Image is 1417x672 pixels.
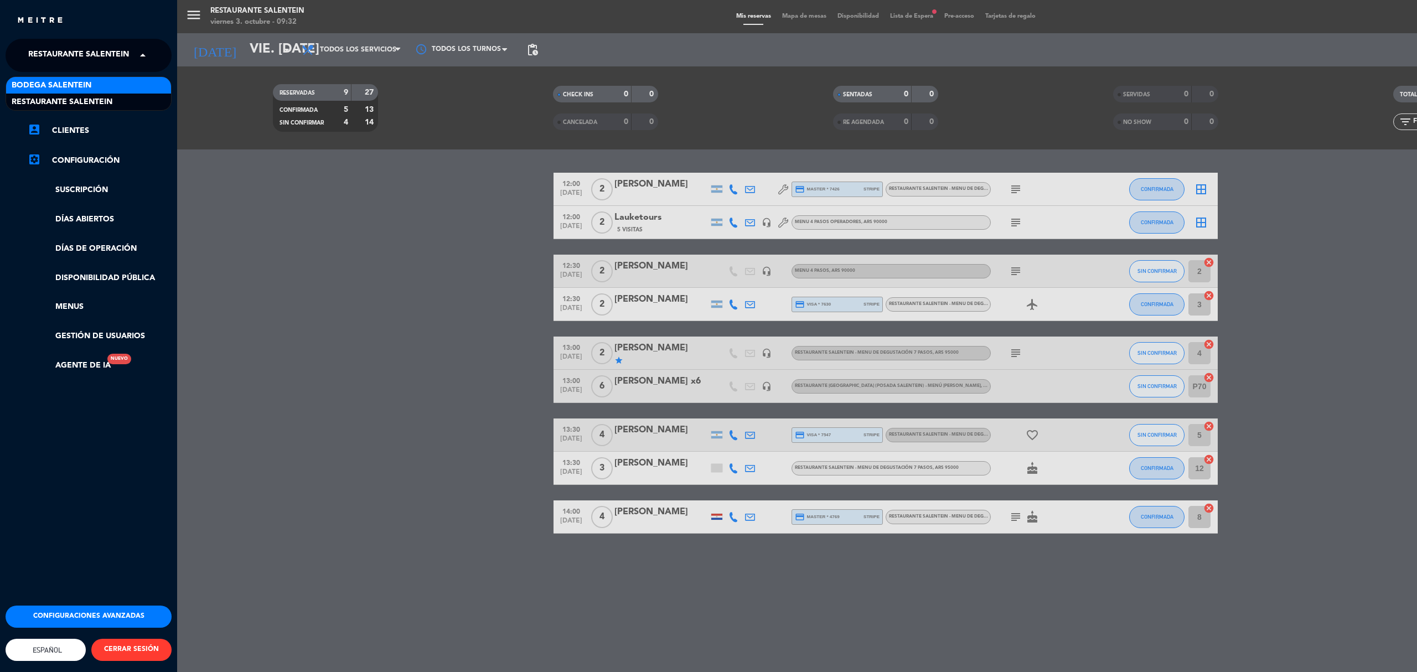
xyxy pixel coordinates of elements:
a: Disponibilidad pública [28,272,172,285]
a: account_boxClientes [28,124,172,137]
a: Configuración [28,154,172,167]
i: account_box [28,123,41,136]
span: Bodega Salentein [12,79,91,92]
span: Restaurante Salentein [28,44,129,67]
a: Gestión de usuarios [28,330,172,343]
div: Nuevo [107,354,131,364]
span: Español [30,646,62,654]
a: Suscripción [28,184,172,197]
button: Configuraciones avanzadas [6,606,172,628]
a: Días abiertos [28,213,172,226]
img: MEITRE [17,17,64,25]
span: Restaurante Salentein [12,96,112,108]
i: settings_applications [28,153,41,166]
button: CERRAR SESIÓN [91,639,172,661]
a: Agente de IANuevo [28,359,111,372]
a: Menus [28,301,172,313]
a: Días de Operación [28,242,172,255]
